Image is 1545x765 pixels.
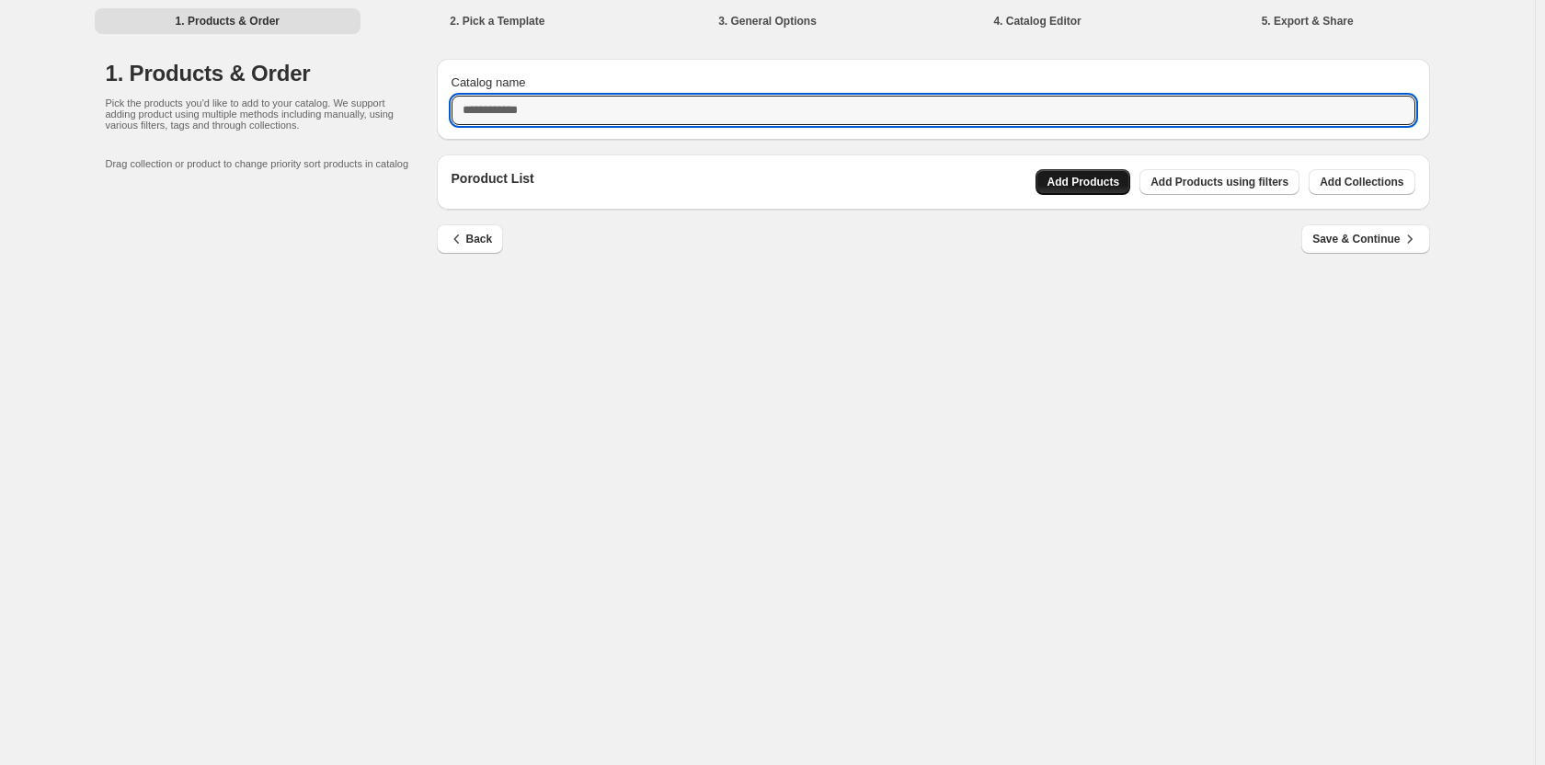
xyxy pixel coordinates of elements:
button: Add Products using filters [1139,169,1299,195]
p: Poroduct List [452,169,534,195]
h1: 1. Products & Order [106,59,437,88]
p: Pick the products you'd like to add to your catalog. We support adding product using multiple met... [106,97,400,131]
button: Add Products [1036,169,1130,195]
button: Add Collections [1309,169,1414,195]
button: Save & Continue [1301,224,1429,254]
span: Catalog name [452,75,526,89]
span: Add Products [1047,175,1119,189]
span: Back [448,230,493,248]
span: Add Collections [1320,175,1403,189]
p: Drag collection or product to change priority sort products in catalog [106,158,437,169]
button: Back [437,224,504,254]
span: Add Products using filters [1150,175,1288,189]
span: Save & Continue [1312,230,1418,248]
